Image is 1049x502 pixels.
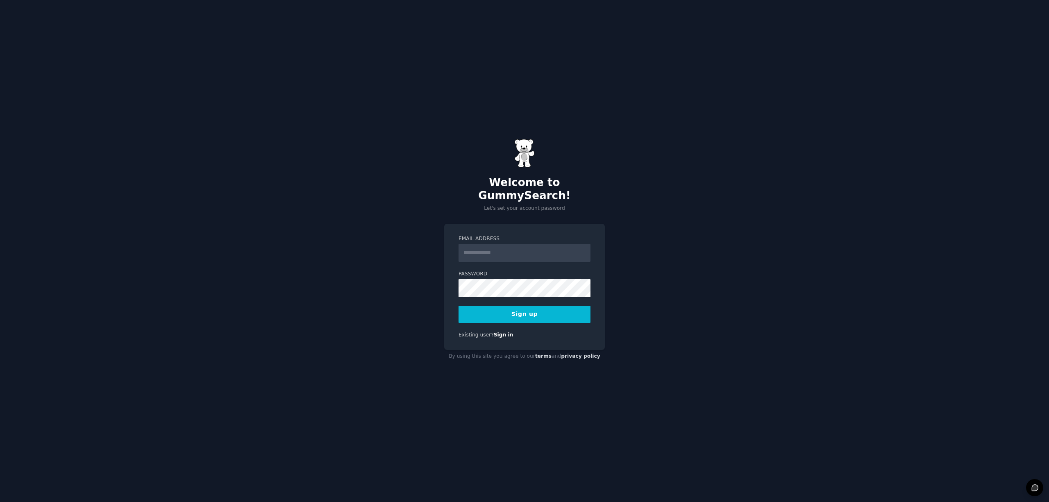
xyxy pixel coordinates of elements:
[561,353,600,359] a: privacy policy
[444,176,605,202] h2: Welcome to GummySearch!
[444,205,605,212] p: Let's set your account password
[459,306,590,323] button: Sign up
[494,332,513,338] a: Sign in
[444,350,605,363] div: By using this site you agree to our and
[535,353,552,359] a: terms
[459,332,494,338] span: Existing user?
[459,235,590,243] label: Email Address
[514,139,535,168] img: Gummy Bear
[459,270,590,278] label: Password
